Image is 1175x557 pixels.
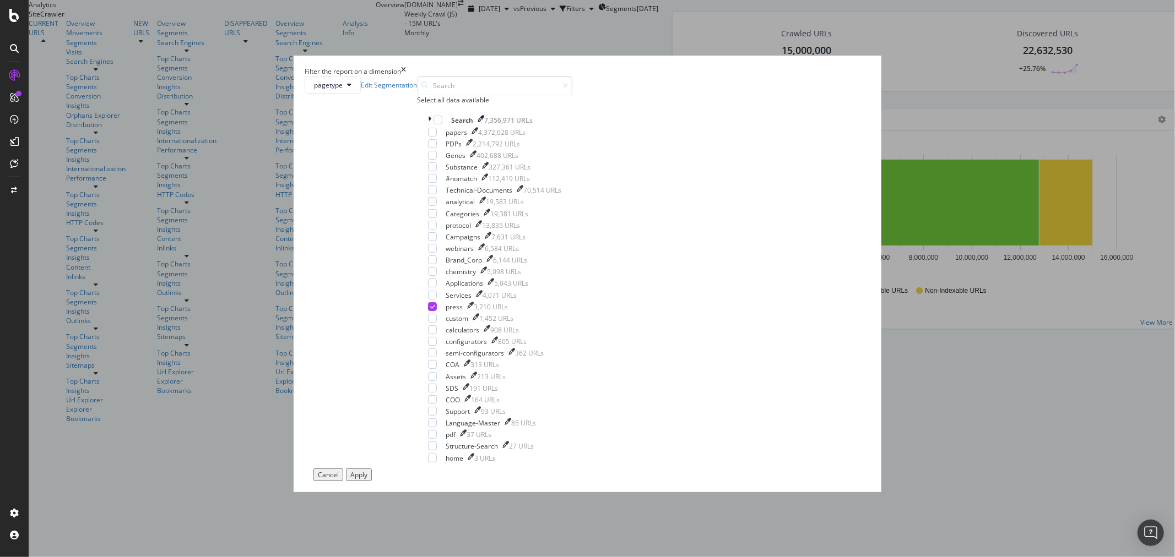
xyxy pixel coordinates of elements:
div: home [446,454,463,463]
div: 4,071 URLs [483,291,517,300]
div: Genes [446,151,465,160]
div: 3 URLs [474,454,495,463]
div: Filter the report on a dimension [305,67,401,76]
div: configurators [446,337,487,346]
div: 7,356,971 URLs [484,116,533,125]
div: 5,043 URLs [494,278,528,288]
div: Services [446,291,472,300]
div: Assets [446,372,466,381]
button: Cancel [313,468,343,481]
div: 4,372,028 URLs [478,128,526,137]
div: COA [446,360,459,369]
div: 362 URLs [515,348,544,358]
div: Technical-Documents [446,185,512,195]
button: Apply [346,468,372,481]
button: pagetype [305,76,361,94]
div: 27 URLs [509,441,534,451]
div: 13,835 URLs [482,221,520,230]
div: 1,452 URLs [479,314,513,323]
div: Applications [446,278,483,288]
div: protocol [446,221,471,230]
div: 213 URLs [477,372,506,381]
div: 5,098 URLs [487,267,521,276]
div: webinars [446,244,474,253]
div: 6,584 URLs [485,244,519,253]
div: custom [446,314,468,323]
div: Campaigns [446,232,480,242]
div: Categories [446,209,479,219]
div: Substance [446,162,478,172]
div: Structure-Search [446,441,498,451]
div: 908 URLs [490,325,519,335]
input: Search [417,76,572,95]
div: Select all data available [417,95,572,105]
div: COO [446,395,460,405]
div: analytical [446,197,475,206]
div: Cancel [318,470,339,479]
div: SDS [446,384,458,393]
div: press [446,302,463,312]
div: 164 URLs [471,395,500,405]
div: Open Intercom Messenger [1138,520,1164,546]
div: 7,631 URLs [491,232,526,242]
div: Search [451,116,473,125]
div: modal [294,56,881,492]
div: PDPs [446,139,462,149]
div: Brand_Corp [446,255,482,265]
div: 191 URLs [469,384,498,393]
div: Language-Master [446,418,500,428]
span: pagetype [314,80,343,90]
div: 85 URLs [511,418,536,428]
div: Support [446,407,470,416]
div: 70,514 URLs [523,185,561,195]
div: pdf [446,430,456,439]
div: 19,583 URLs [486,197,524,206]
div: 19,381 URLs [490,209,528,219]
div: 313 URLs [470,360,499,369]
div: #nomatch [446,174,477,183]
div: 805 URLs [498,337,527,346]
div: semi-configurators [446,348,504,358]
div: 327,361 URLs [489,162,530,172]
div: Apply [350,470,367,479]
div: 6,144 URLs [493,255,527,265]
div: papers [446,128,467,137]
div: 2,214,792 URLs [473,139,520,149]
div: 3,210 URLs [474,302,508,312]
div: 402,688 URLs [477,151,518,160]
div: calculators [446,325,479,335]
div: 112,419 URLs [488,174,530,183]
div: 37 URLs [467,430,491,439]
div: 93 URLs [481,407,506,416]
a: Edit Segmentation [361,80,417,90]
div: chemistry [446,267,476,276]
div: times [401,67,406,76]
